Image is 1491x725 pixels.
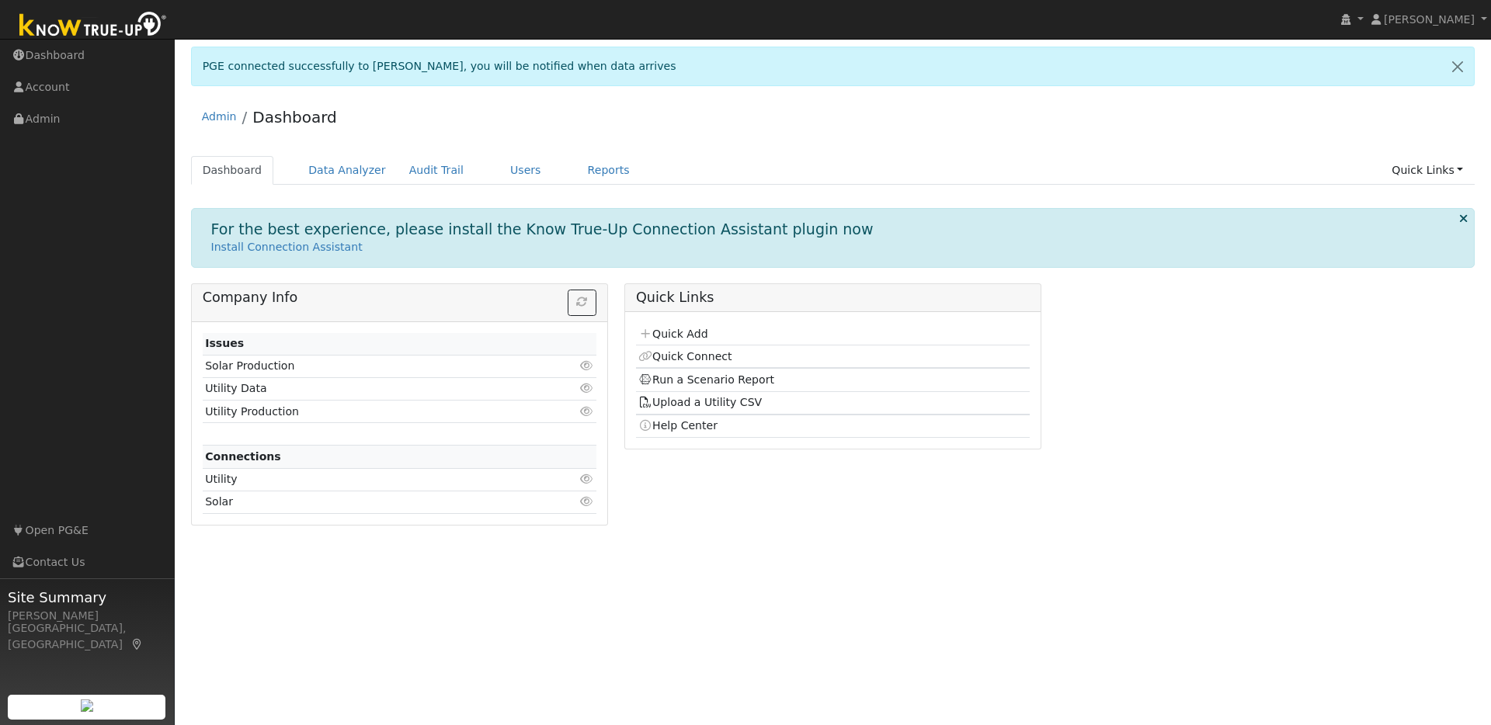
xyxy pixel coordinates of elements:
[638,396,762,408] a: Upload a Utility CSV
[638,350,732,362] a: Quick Connect
[636,290,1030,306] h5: Quick Links
[398,156,475,185] a: Audit Trail
[580,360,594,371] i: Click to view
[205,337,244,349] strong: Issues
[191,47,1475,86] div: PGE connected successfully to [PERSON_NAME], you will be notified when data arrives
[203,468,533,491] td: Utility
[203,401,533,423] td: Utility Production
[211,220,874,238] h1: For the best experience, please install the Know True-Up Connection Assistant plugin now
[203,290,596,306] h5: Company Info
[580,383,594,394] i: Click to view
[203,355,533,377] td: Solar Production
[580,474,594,484] i: Click to view
[1380,156,1475,185] a: Quick Links
[191,156,274,185] a: Dashboard
[297,156,398,185] a: Data Analyzer
[638,373,774,386] a: Run a Scenario Report
[8,620,166,653] div: [GEOGRAPHIC_DATA], [GEOGRAPHIC_DATA]
[638,328,707,340] a: Quick Add
[203,491,533,513] td: Solar
[211,241,363,253] a: Install Connection Assistant
[8,608,166,624] div: [PERSON_NAME]
[499,156,553,185] a: Users
[81,699,93,712] img: retrieve
[8,587,166,608] span: Site Summary
[638,419,718,432] a: Help Center
[580,406,594,417] i: Click to view
[252,108,337,127] a: Dashboard
[1441,47,1474,85] a: Close
[205,450,281,463] strong: Connections
[1384,13,1475,26] span: [PERSON_NAME]
[12,9,175,43] img: Know True-Up
[130,638,144,650] a: Map
[576,156,641,185] a: Reports
[580,496,594,507] i: Click to view
[203,377,533,400] td: Utility Data
[202,110,237,123] a: Admin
